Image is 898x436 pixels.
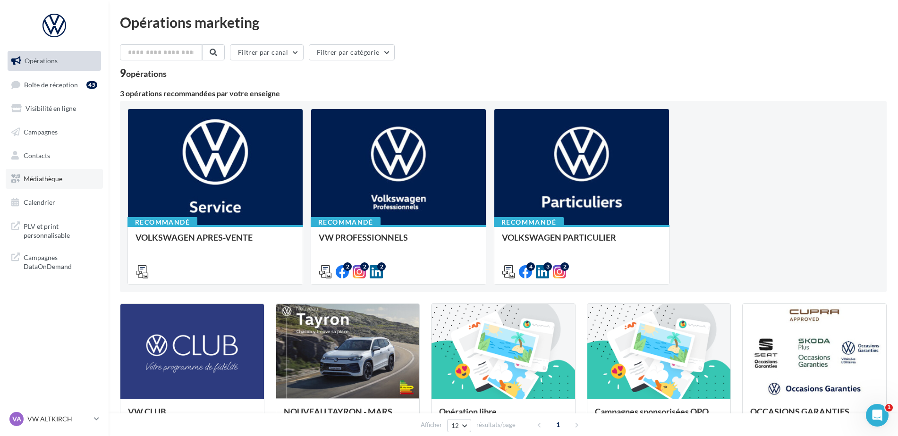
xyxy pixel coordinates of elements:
div: Recommandé [311,217,381,227]
span: Visibilité en ligne [25,104,76,112]
span: 1 [551,417,566,432]
span: 12 [451,422,459,429]
a: VA VW ALTKIRCH [8,410,101,428]
span: VW PROFESSIONNELS [319,232,408,243]
span: Opérations [25,57,58,65]
span: PLV et print personnalisable [24,220,97,240]
a: Calendrier [6,193,103,212]
span: VA [12,414,21,424]
button: Filtrer par catégorie [309,44,395,60]
a: Opérations [6,51,103,71]
span: Afficher [421,420,442,429]
a: Médiathèque [6,169,103,189]
a: Contacts [6,146,103,166]
span: VOLKSWAGEN PARTICULIER [502,232,616,243]
div: 45 [86,81,97,89]
div: Recommandé [127,217,197,227]
a: Boîte de réception45 [6,75,103,95]
div: Opérations marketing [120,15,887,29]
iframe: Intercom live chat [866,404,889,427]
div: 2 [360,262,369,271]
span: Campagnes [24,128,58,136]
div: 4 [526,262,535,271]
span: 1 [885,404,893,411]
a: Campagnes DataOnDemand [6,247,103,275]
div: 2 [343,262,352,271]
span: Boîte de réception [24,80,78,88]
div: Recommandé [494,217,564,227]
div: 9 [120,68,167,78]
span: résultats/page [476,420,516,429]
div: 3 [543,262,552,271]
span: Médiathèque [24,175,62,183]
span: OCCASIONS GARANTIES [750,406,849,417]
span: VW CLUB [128,406,166,417]
span: Campagnes DataOnDemand [24,251,97,271]
button: 12 [447,419,471,432]
span: VOLKSWAGEN APRES-VENTE [136,232,253,243]
span: Contacts [24,151,50,159]
div: opérations [126,69,167,78]
button: Filtrer par canal [230,44,304,60]
span: Opération libre [439,406,497,417]
a: Campagnes [6,122,103,142]
div: 2 [560,262,569,271]
div: 3 opérations recommandées par votre enseigne [120,90,887,97]
a: Visibilité en ligne [6,99,103,118]
div: 2 [377,262,386,271]
span: Campagnes sponsorisées OPO [595,406,709,417]
a: PLV et print personnalisable [6,216,103,244]
span: Calendrier [24,198,55,206]
p: VW ALTKIRCH [27,414,90,424]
